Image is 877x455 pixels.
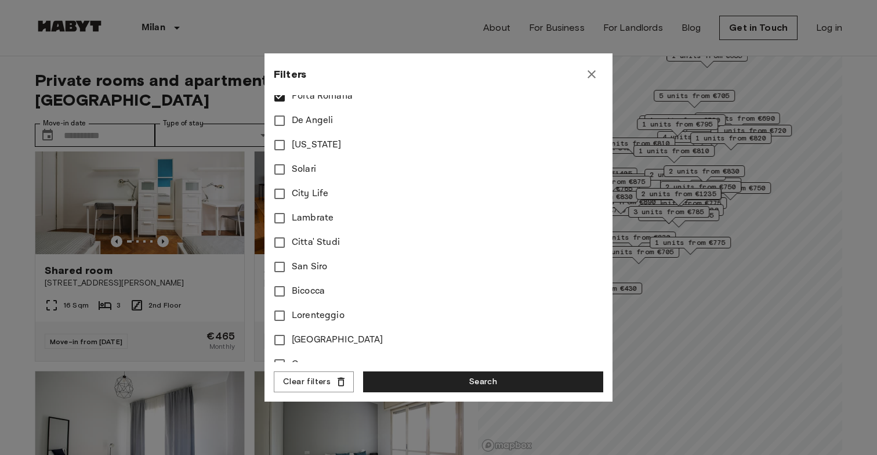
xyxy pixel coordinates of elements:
[292,358,317,371] span: Greco
[274,67,306,81] span: Filters
[292,260,327,274] span: San Siro
[292,138,342,152] span: [US_STATE]
[292,89,353,103] span: Porta Romana
[292,162,316,176] span: Solari
[292,114,333,128] span: De Angeli
[274,371,354,393] button: Clear filters
[292,284,325,298] span: Bicocca
[292,187,328,201] span: City Life
[363,371,603,393] button: Search
[292,236,340,250] span: Citta' Studi
[292,211,334,225] span: Lambrate
[292,333,383,347] span: [GEOGRAPHIC_DATA]
[292,309,345,323] span: Lorenteggio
